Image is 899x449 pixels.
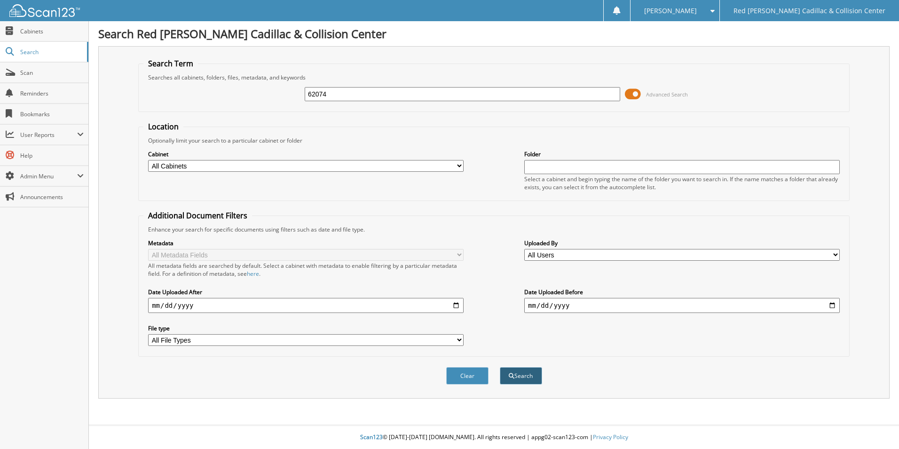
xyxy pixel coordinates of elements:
legend: Search Term [143,58,198,69]
span: Scan123 [360,433,383,441]
span: Reminders [20,89,84,97]
label: Date Uploaded Before [524,288,840,296]
span: Admin Menu [20,172,77,180]
label: Cabinet [148,150,464,158]
span: Red [PERSON_NAME] Cadillac & Collision Center [733,8,885,14]
span: Advanced Search [646,91,688,98]
button: Search [500,367,542,385]
label: File type [148,324,464,332]
a: here [247,270,259,278]
h1: Search Red [PERSON_NAME] Cadillac & Collision Center [98,26,890,41]
span: Bookmarks [20,110,84,118]
span: [PERSON_NAME] [644,8,697,14]
div: All metadata fields are searched by default. Select a cabinet with metadata to enable filtering b... [148,262,464,278]
label: Folder [524,150,840,158]
div: © [DATE]-[DATE] [DOMAIN_NAME]. All rights reserved | appg02-scan123-com | [89,426,899,449]
label: Date Uploaded After [148,288,464,296]
div: Enhance your search for specific documents using filters such as date and file type. [143,225,844,233]
input: start [148,298,464,313]
span: User Reports [20,131,77,139]
span: Cabinets [20,27,84,35]
span: Search [20,48,82,56]
span: Announcements [20,193,84,201]
button: Clear [446,367,489,385]
legend: Location [143,121,183,132]
span: Scan [20,69,84,77]
a: Privacy Policy [593,433,628,441]
input: end [524,298,840,313]
label: Metadata [148,239,464,247]
img: scan123-logo-white.svg [9,4,80,17]
label: Uploaded By [524,239,840,247]
div: Optionally limit your search to a particular cabinet or folder [143,136,844,144]
div: Searches all cabinets, folders, files, metadata, and keywords [143,73,844,81]
span: Help [20,152,84,160]
div: Select a cabinet and begin typing the name of the folder you want to search in. If the name match... [524,175,840,191]
legend: Additional Document Filters [143,210,252,221]
iframe: Chat Widget [852,404,899,449]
